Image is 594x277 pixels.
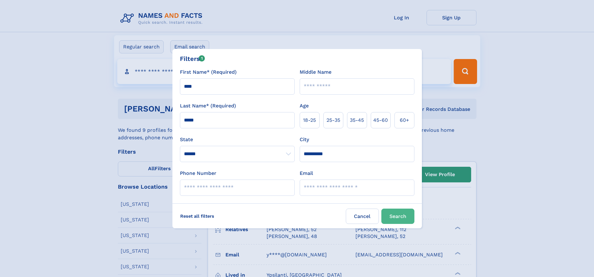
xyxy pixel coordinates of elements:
[300,136,309,143] label: City
[346,209,379,224] label: Cancel
[400,116,409,124] span: 60+
[300,68,331,76] label: Middle Name
[300,102,309,110] label: Age
[180,136,295,143] label: State
[350,116,364,124] span: 35‑45
[326,116,340,124] span: 25‑35
[303,116,316,124] span: 18‑25
[300,170,313,177] label: Email
[180,68,237,76] label: First Name* (Required)
[180,170,216,177] label: Phone Number
[176,209,218,224] label: Reset all filters
[180,102,236,110] label: Last Name* (Required)
[381,209,414,224] button: Search
[180,54,205,63] div: Filters
[373,116,388,124] span: 45‑60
